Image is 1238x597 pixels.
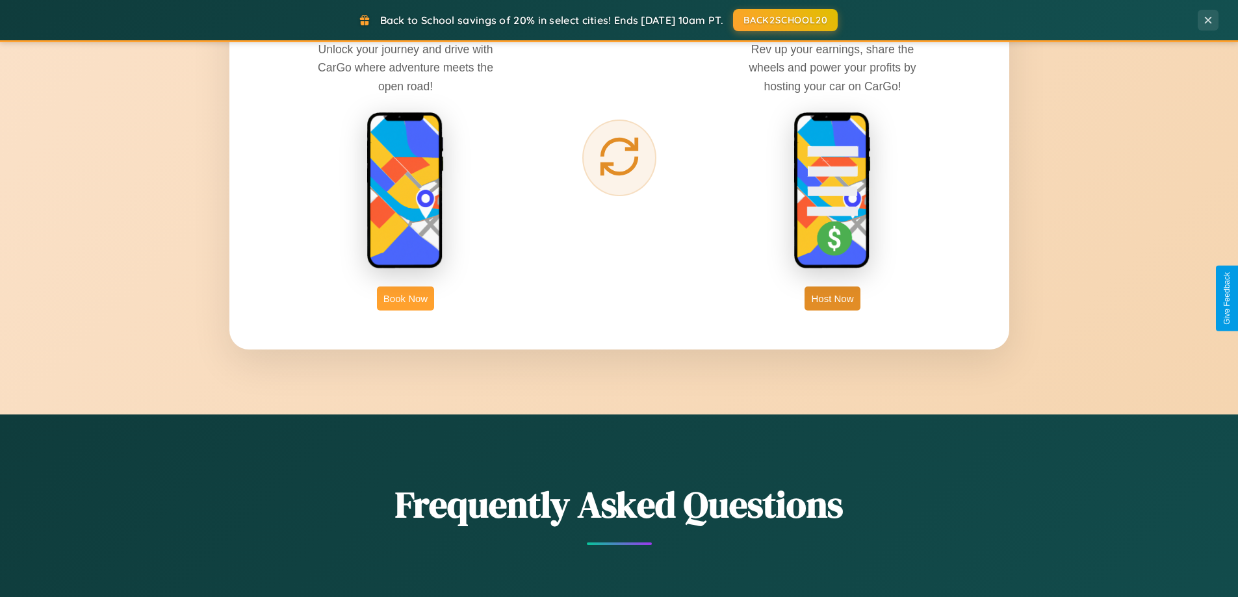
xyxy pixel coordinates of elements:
p: Rev up your earnings, share the wheels and power your profits by hosting your car on CarGo! [735,40,930,95]
button: Book Now [377,286,434,311]
h2: Frequently Asked Questions [229,479,1009,529]
button: Host Now [805,286,860,311]
img: rent phone [367,112,445,270]
span: Back to School savings of 20% in select cities! Ends [DATE] 10am PT. [380,14,723,27]
img: host phone [793,112,871,270]
div: Give Feedback [1222,272,1232,325]
button: BACK2SCHOOL20 [733,9,838,31]
p: Unlock your journey and drive with CarGo where adventure meets the open road! [308,40,503,95]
